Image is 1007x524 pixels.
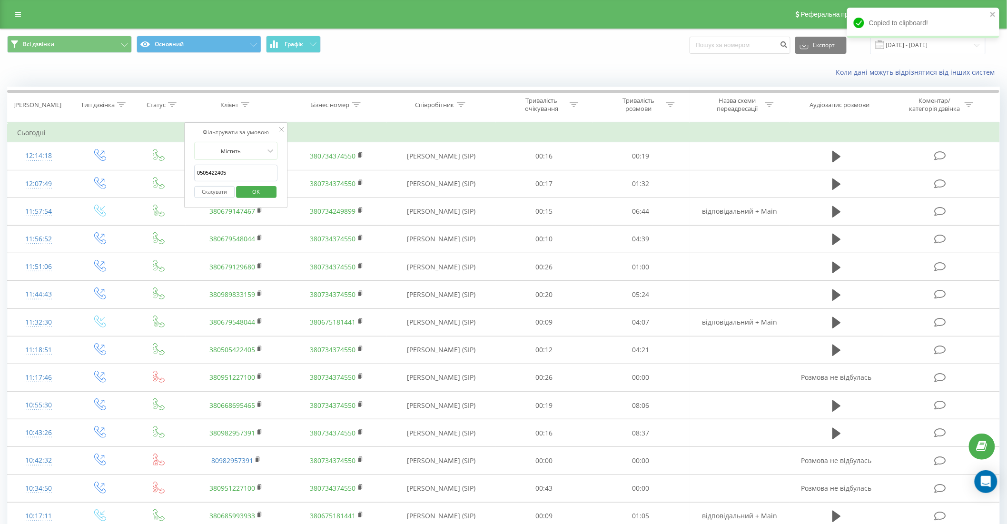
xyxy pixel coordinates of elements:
[613,97,664,113] div: Тривалість розмови
[13,101,61,109] div: [PERSON_NAME]
[310,456,356,465] a: 380734374550
[975,470,997,493] div: Open Intercom Messenger
[690,308,790,336] td: відповідальний + Main
[712,97,763,113] div: Назва схеми переадресації
[495,225,592,253] td: 00:10
[209,207,255,216] a: 380679147467
[387,253,495,281] td: [PERSON_NAME] (SIP)
[17,285,60,304] div: 11:44:43
[592,392,690,419] td: 08:06
[836,68,1000,77] a: Коли дані можуть відрізнятися вiд інших систем
[17,479,60,498] div: 10:34:50
[495,364,592,391] td: 00:26
[310,207,356,216] a: 380734249899
[801,456,872,465] span: Розмова не відбулась
[17,147,60,165] div: 12:14:18
[387,170,495,198] td: [PERSON_NAME] (SIP)
[236,186,276,198] button: OK
[310,290,356,299] a: 380734374550
[495,198,592,225] td: 00:15
[310,428,356,437] a: 380734374550
[209,484,255,493] a: 380951227100
[310,262,356,271] a: 380734374550
[810,101,870,109] div: Аудіозапис розмови
[310,484,356,493] a: 380734374550
[495,308,592,336] td: 00:09
[495,336,592,364] td: 00:12
[387,281,495,308] td: [PERSON_NAME] (SIP)
[495,170,592,198] td: 00:17
[387,475,495,502] td: [PERSON_NAME] (SIP)
[285,41,303,48] span: Графік
[495,475,592,502] td: 00:43
[310,401,356,410] a: 380734374550
[387,336,495,364] td: [PERSON_NAME] (SIP)
[795,37,847,54] button: Експорт
[209,262,255,271] a: 380679129680
[8,123,1000,142] td: Сьогодні
[387,198,495,225] td: [PERSON_NAME] (SIP)
[495,392,592,419] td: 00:19
[17,230,60,248] div: 11:56:52
[209,401,255,410] a: 380668695465
[243,184,269,199] span: OK
[495,447,592,475] td: 00:00
[17,424,60,442] div: 10:43:26
[387,447,495,475] td: [PERSON_NAME] (SIP)
[194,186,235,198] button: Скасувати
[310,345,356,354] a: 380734374550
[801,484,872,493] span: Розмова не відбулась
[209,373,255,382] a: 380951227100
[592,281,690,308] td: 05:24
[17,368,60,387] div: 11:17:46
[310,179,356,188] a: 380734374550
[137,36,261,53] button: Основний
[147,101,166,109] div: Статус
[387,308,495,336] td: [PERSON_NAME] (SIP)
[690,37,790,54] input: Пошук за номером
[209,428,255,437] a: 380982957391
[592,419,690,447] td: 08:37
[495,419,592,447] td: 00:16
[907,97,962,113] div: Коментар/категорія дзвінка
[847,8,999,38] div: Copied to clipboard!
[990,10,997,20] button: close
[690,198,790,225] td: відповідальний + Main
[17,175,60,193] div: 12:07:49
[592,170,690,198] td: 01:32
[310,317,356,326] a: 380675181441
[209,317,255,326] a: 380679548044
[592,225,690,253] td: 04:39
[17,341,60,359] div: 11:18:51
[801,373,872,382] span: Розмова не відбулась
[310,373,356,382] a: 380734374550
[211,456,253,465] a: 80982957391
[194,165,278,181] input: Введіть значення
[592,142,690,170] td: 00:19
[592,364,690,391] td: 00:00
[310,511,356,520] a: 380675181441
[387,419,495,447] td: [PERSON_NAME] (SIP)
[7,36,132,53] button: Всі дзвінки
[415,101,454,109] div: Співробітник
[592,336,690,364] td: 04:21
[310,151,356,160] a: 380734374550
[17,396,60,415] div: 10:55:30
[592,308,690,336] td: 04:07
[17,313,60,332] div: 11:32:30
[194,128,278,137] div: Фільтрувати за умовою
[592,253,690,281] td: 01:00
[17,451,60,470] div: 10:42:32
[17,257,60,276] div: 11:51:06
[387,392,495,419] td: [PERSON_NAME] (SIP)
[310,234,356,243] a: 380734374550
[495,142,592,170] td: 00:16
[592,475,690,502] td: 00:00
[17,202,60,221] div: 11:57:54
[495,253,592,281] td: 00:26
[81,101,115,109] div: Тип дзвінка
[387,364,495,391] td: [PERSON_NAME] (SIP)
[592,198,690,225] td: 06:44
[220,101,238,109] div: Клієнт
[209,511,255,520] a: 380685993933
